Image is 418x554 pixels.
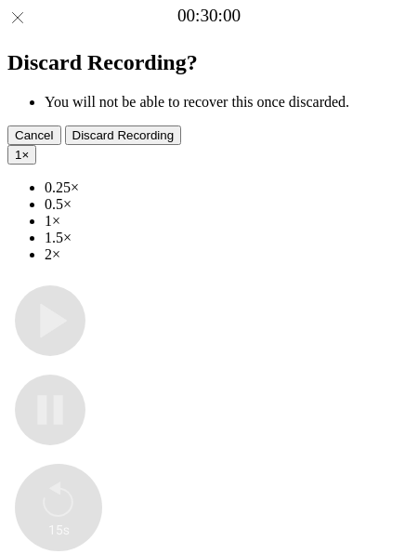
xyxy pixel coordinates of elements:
[177,6,241,26] a: 00:30:00
[45,196,411,213] li: 0.5×
[45,246,411,263] li: 2×
[7,125,61,145] button: Cancel
[65,125,182,145] button: Discard Recording
[45,179,411,196] li: 0.25×
[7,145,36,165] button: 1×
[45,213,411,230] li: 1×
[45,94,411,111] li: You will not be able to recover this once discarded.
[7,50,411,75] h2: Discard Recording?
[15,148,21,162] span: 1
[45,230,411,246] li: 1.5×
